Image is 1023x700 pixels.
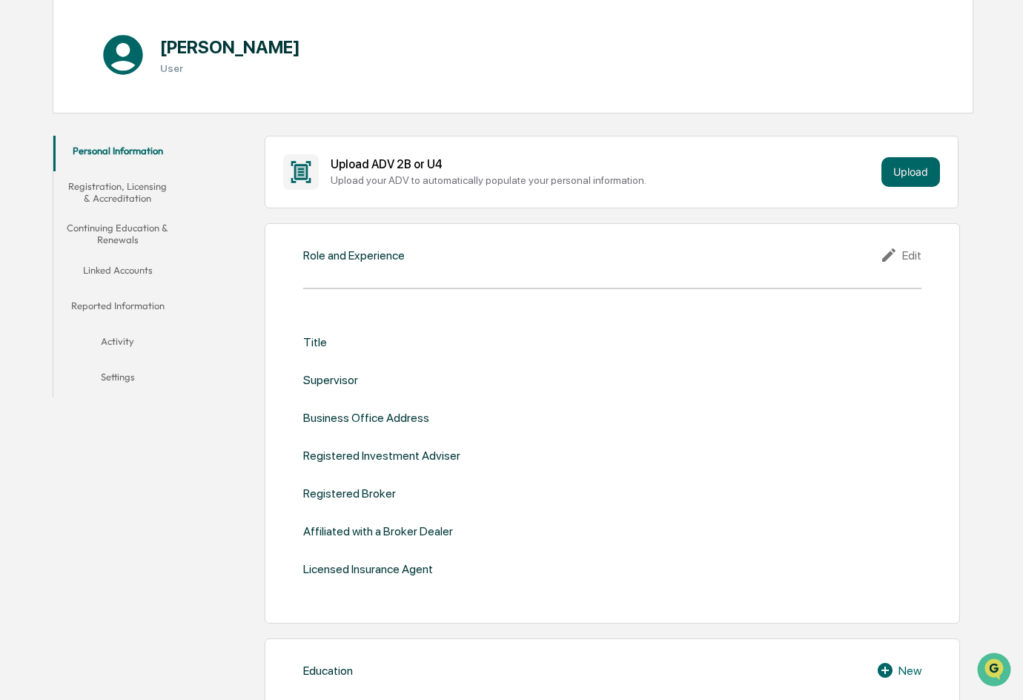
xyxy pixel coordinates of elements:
[976,651,1016,691] iframe: Open customer support
[53,291,182,326] button: Reported Information
[303,373,358,387] div: Supervisor
[303,411,429,425] div: Business Office Address
[53,171,182,214] button: Registration, Licensing & Accreditation
[15,113,42,140] img: 1746055101610-c473b297-6a78-478c-a979-82029cc54cd1
[881,157,940,187] button: Upload
[160,62,300,74] h3: User
[331,157,876,171] div: Upload ADV 2B or U4
[303,248,405,262] div: Role and Experience
[122,187,184,202] span: Attestations
[160,36,300,58] h1: [PERSON_NAME]
[876,661,921,679] div: New
[303,335,327,349] div: Title
[53,326,182,362] button: Activity
[331,174,876,186] div: Upload your ADV to automatically populate your personal information.
[303,449,460,463] div: Registered Investment Adviser
[9,209,99,236] a: 🔎Data Lookup
[102,181,190,208] a: 🗄️Attestations
[15,188,27,200] div: 🖐️
[15,217,27,228] div: 🔎
[148,251,179,262] span: Pylon
[53,136,182,397] div: secondary tabs example
[53,362,182,397] button: Settings
[50,113,243,128] div: Start new chat
[53,136,182,171] button: Personal Information
[107,188,119,200] div: 🗄️
[303,664,353,678] div: Education
[53,213,182,255] button: Continuing Education & Renewals
[252,118,270,136] button: Start new chat
[30,215,93,230] span: Data Lookup
[880,246,921,264] div: Edit
[303,524,453,538] div: Affiliated with a Broker Dealer
[50,128,188,140] div: We're available if you need us!
[53,255,182,291] button: Linked Accounts
[303,562,433,576] div: Licensed Insurance Agent
[303,486,396,501] div: Registered Broker
[9,181,102,208] a: 🖐️Preclearance
[105,251,179,262] a: Powered byPylon
[30,187,96,202] span: Preclearance
[15,31,270,55] p: How can we help?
